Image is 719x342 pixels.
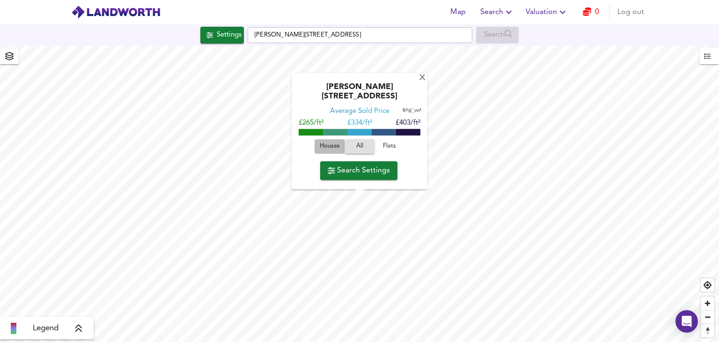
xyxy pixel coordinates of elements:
[476,27,519,44] div: Enable a Source before running a Search
[418,74,426,83] div: X
[33,323,59,334] span: Legend
[443,3,473,22] button: Map
[403,109,408,114] span: ft²
[217,29,242,41] div: Settings
[347,120,372,127] span: £ 334/ft²
[200,27,244,44] div: Click to configure Search Settings
[296,83,423,107] div: [PERSON_NAME][STREET_ADDRESS]
[200,27,244,44] button: Settings
[349,141,370,152] span: All
[315,140,345,154] button: Houses
[526,6,568,19] span: Valuation
[374,140,404,154] button: Flats
[701,297,714,310] button: Zoom in
[248,27,472,43] input: Enter a location...
[576,3,606,22] button: 0
[299,120,323,127] span: £265/ft²
[447,6,469,19] span: Map
[701,278,714,292] button: Find my location
[522,3,572,22] button: Valuation
[701,324,714,337] button: Reset bearing to north
[345,140,374,154] button: All
[415,109,421,114] span: m²
[330,107,389,117] div: Average Sold Price
[477,3,518,22] button: Search
[614,3,648,22] button: Log out
[617,6,644,19] span: Log out
[377,141,402,152] span: Flats
[320,161,397,180] button: Search Settings
[328,164,390,177] span: Search Settings
[701,310,714,324] button: Zoom out
[71,5,161,19] img: logo
[701,324,714,337] span: Reset bearing to north
[675,310,698,333] div: Open Intercom Messenger
[317,141,342,152] span: Houses
[396,120,420,127] span: £403/ft²
[583,6,599,19] a: 0
[480,6,514,19] span: Search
